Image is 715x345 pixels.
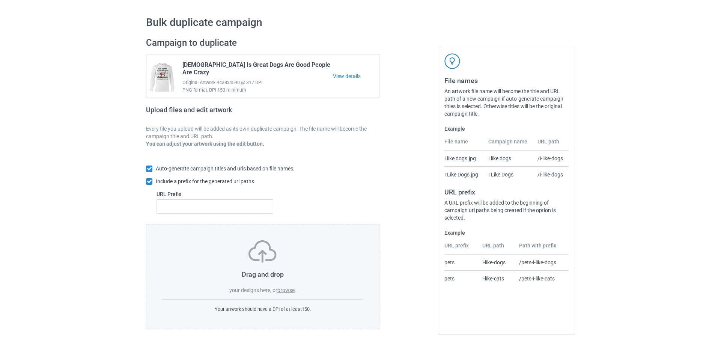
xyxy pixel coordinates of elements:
[484,138,534,151] th: Campaign name
[444,270,478,286] td: pets
[146,125,379,140] p: Every file you upload will be added as its own duplicate campaign. The file name will become the ...
[533,166,569,182] td: /i-like-dogs
[157,190,273,198] label: URL Prefix
[444,166,484,182] td: I Like Dogs.jpg
[444,53,460,69] img: svg+xml;base64,PD94bWwgdmVyc2lvbj0iMS4wIiBlbmNvZGluZz0iVVRGLTgiPz4KPHN2ZyB3aWR0aD0iNDJweCIgaGVpZ2...
[444,199,569,221] div: A URL prefix will be added to the beginning of campaign url paths being created if the option is ...
[515,242,569,255] th: Path with prefix
[444,188,569,196] h3: URL prefix
[444,151,484,166] td: I like dogs.jpg
[533,138,569,151] th: URL path
[484,151,534,166] td: I like dogs
[182,86,333,94] span: PNG format, DPI 150 minimum
[515,270,569,286] td: /pets-i-like-cats
[444,255,478,270] td: pets
[229,287,277,293] span: your designs here, or
[146,16,569,29] h1: Bulk duplicate campaign
[444,242,478,255] th: URL prefix
[277,287,295,293] label: browse
[162,270,363,279] h3: Drag and drop
[444,229,569,237] label: Example
[478,255,515,270] td: i-like-dogs
[156,166,295,172] span: Auto-generate campaign titles and urls based on file names.
[533,151,569,166] td: /i-like-dogs
[248,240,277,263] img: svg+xml;base64,PD94bWwgdmVyc2lvbj0iMS4wIiBlbmNvZGluZz0iVVRGLTgiPz4KPHN2ZyB3aWR0aD0iNzVweCIgaGVpZ2...
[295,287,296,293] span: .
[182,61,333,79] span: [DEMOGRAPHIC_DATA] Is Great Dogs Are Good People Are Crazy
[444,76,569,85] h3: File names
[333,72,379,80] a: View details
[215,306,311,312] span: Your artwork should have a DPI of at least 150 .
[444,138,484,151] th: File name
[146,106,286,120] h2: Upload files and edit artwork
[156,178,256,184] span: Include a prefix for the generated url paths.
[478,242,515,255] th: URL path
[182,79,333,86] span: Original Artwork 4438x4590 @ 317 DPI
[146,37,379,49] h2: Campaign to duplicate
[515,255,569,270] td: /pets-i-like-dogs
[146,141,264,147] b: You can adjust your artwork using the edit button.
[444,125,569,133] label: Example
[478,270,515,286] td: i-like-cats
[484,166,534,182] td: I Like Dogs
[444,87,569,118] div: An artwork file name will become the title and URL path of a new campaign if auto-generate campai...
